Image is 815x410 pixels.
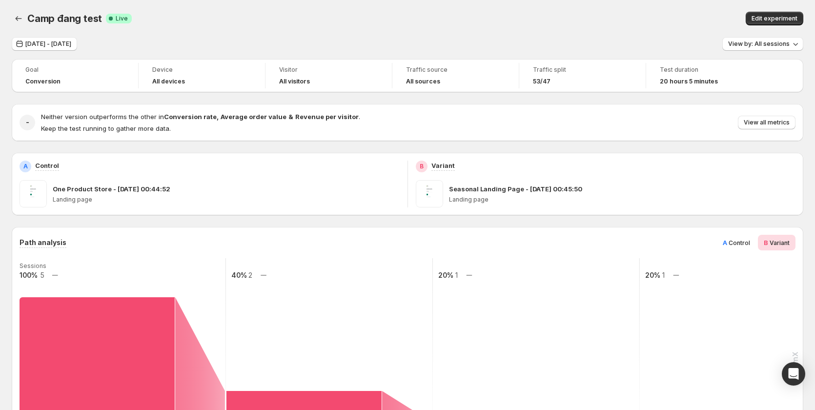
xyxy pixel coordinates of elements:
img: Seasonal Landing Page - Sep 7, 00:45:50 [416,180,443,207]
span: Goal [25,66,124,74]
span: Live [116,15,128,22]
span: B [764,239,768,246]
span: Variant [770,239,790,246]
p: Landing page [449,196,796,204]
a: Traffic split53/47 [533,65,632,86]
span: Visitor [279,66,378,74]
a: VisitorAll visitors [279,65,378,86]
span: View by: All sessions [728,40,790,48]
span: Conversion [25,78,61,85]
text: 100% [20,271,38,279]
text: 1 [662,271,665,279]
h3: Path analysis [20,238,66,247]
span: 20 hours 5 minutes [660,78,718,85]
span: Edit experiment [752,15,797,22]
h2: A [23,163,28,170]
span: Traffic split [533,66,632,74]
text: 2 [248,271,252,279]
text: 20% [645,271,660,279]
p: Control [35,161,59,170]
strong: & [288,113,293,121]
span: Traffic source [406,66,505,74]
strong: Conversion rate [164,113,217,121]
strong: , [217,113,219,121]
button: View by: All sessions [722,37,803,51]
span: Device [152,66,251,74]
h4: All devices [152,78,185,85]
text: 40% [231,271,247,279]
span: A [723,239,727,246]
span: View all metrics [744,119,790,126]
button: Edit experiment [746,12,803,25]
p: Landing page [53,196,400,204]
button: View all metrics [738,116,795,129]
button: Back [12,12,25,25]
a: DeviceAll devices [152,65,251,86]
text: 20% [438,271,453,279]
h2: - [26,118,29,127]
h2: B [420,163,424,170]
text: Sessions [20,262,46,269]
strong: Revenue per visitor [295,113,359,121]
p: Seasonal Landing Page - [DATE] 00:45:50 [449,184,582,194]
p: Variant [431,161,455,170]
text: 1 [455,271,458,279]
strong: Average order value [221,113,286,121]
img: One Product Store - Sep 7, 00:44:52 [20,180,47,207]
a: GoalConversion [25,65,124,86]
text: 5 [40,271,44,279]
span: 53/47 [533,78,550,85]
div: Open Intercom Messenger [782,362,805,386]
span: Neither version outperforms the other in . [41,113,360,121]
span: Test duration [660,66,759,74]
span: Keep the test running to gather more data. [41,124,171,132]
h4: All sources [406,78,440,85]
span: [DATE] - [DATE] [25,40,71,48]
span: Camp đang test [27,13,102,24]
h4: All visitors [279,78,310,85]
a: Test duration20 hours 5 minutes [660,65,759,86]
span: Control [729,239,750,246]
a: Traffic sourceAll sources [406,65,505,86]
p: One Product Store - [DATE] 00:44:52 [53,184,170,194]
button: [DATE] - [DATE] [12,37,77,51]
